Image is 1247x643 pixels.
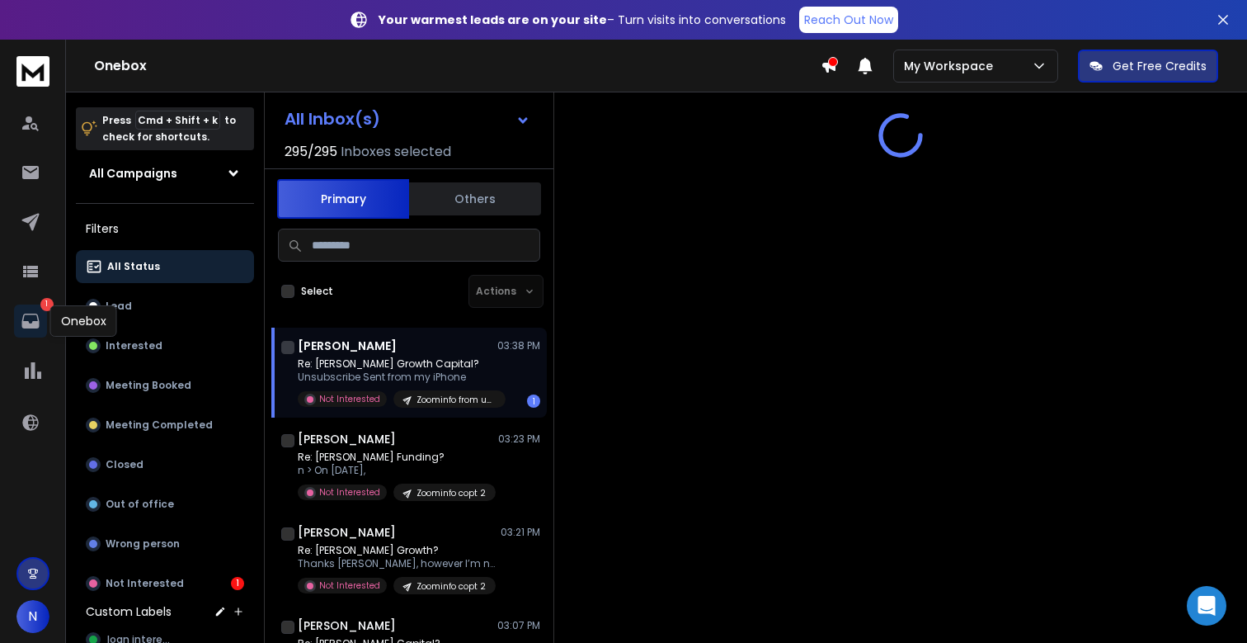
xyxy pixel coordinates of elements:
label: Select [301,285,333,298]
p: Zoominfo copt 2 [416,487,486,499]
h1: [PERSON_NAME] [298,524,396,541]
p: Re: [PERSON_NAME] Growth? [298,544,496,557]
p: Unsubscribe Sent from my iPhone [298,371,496,384]
h1: [PERSON_NAME] [298,431,396,447]
p: Wrong person [106,537,180,551]
p: Closed [106,458,144,471]
p: Thanks [PERSON_NAME], however I’m not [298,557,496,570]
button: N [16,600,49,633]
button: Out of office [76,488,254,521]
p: Out of office [106,498,174,511]
p: 03:38 PM [497,339,540,352]
h1: All Inbox(s) [285,111,380,127]
a: Reach Out Now [799,7,898,33]
button: Meeting Booked [76,369,254,402]
p: My Workspace [904,58,1000,74]
span: Cmd + Shift + k [135,111,220,130]
p: Zoominfo copt 2 [416,580,486,593]
a: 1 [14,305,47,338]
div: Onebox [50,305,117,337]
p: All Status [107,260,160,273]
button: Closed [76,448,254,481]
p: Press to check for shortcuts. [102,112,236,145]
p: Not Interested [319,486,380,499]
p: 03:21 PM [501,526,540,539]
h3: Filters [76,217,254,240]
p: Reach Out Now [804,12,893,28]
p: Meeting Booked [106,379,191,392]
button: Others [409,181,541,217]
button: Primary [277,179,409,219]
p: Meeting Completed [106,418,213,432]
button: All Campaigns [76,157,254,190]
button: Not Interested1 [76,567,254,600]
p: Get Free Credits [1113,58,1207,74]
p: 03:23 PM [498,433,540,446]
h1: [PERSON_NAME] [298,617,396,634]
h3: Inboxes selected [341,142,451,162]
img: logo [16,56,49,87]
h3: Custom Labels [86,603,172,620]
p: Re: [PERSON_NAME] Funding? [298,451,496,464]
p: Not Interested [319,579,380,592]
div: 1 [527,395,540,408]
h1: [PERSON_NAME] [298,338,397,354]
p: Not Interested [319,393,380,405]
button: All Status [76,250,254,283]
p: – Turn visits into conversations [379,12,786,28]
button: Get Free Credits [1078,50,1218,83]
p: Re: [PERSON_NAME] Growth Capital? [298,357,496,371]
div: Open Intercom Messenger [1187,586,1226,626]
div: 1 [231,577,244,590]
p: n > On [DATE], [298,464,496,477]
button: Interested [76,329,254,362]
p: Not Interested [106,577,184,590]
button: Lead [76,290,254,323]
strong: Your warmest leads are on your site [379,12,607,28]
p: Zoominfo from upwork guy maybe its a scam who knows [416,394,496,406]
p: 1 [40,298,54,311]
span: 295 / 295 [285,142,337,162]
p: Lead [106,300,132,313]
button: Wrong person [76,527,254,560]
p: 03:07 PM [497,619,540,632]
button: Meeting Completed [76,409,254,442]
button: All Inbox(s) [271,102,544,135]
h1: Onebox [94,56,821,76]
p: Interested [106,339,162,352]
h1: All Campaigns [89,165,177,182]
